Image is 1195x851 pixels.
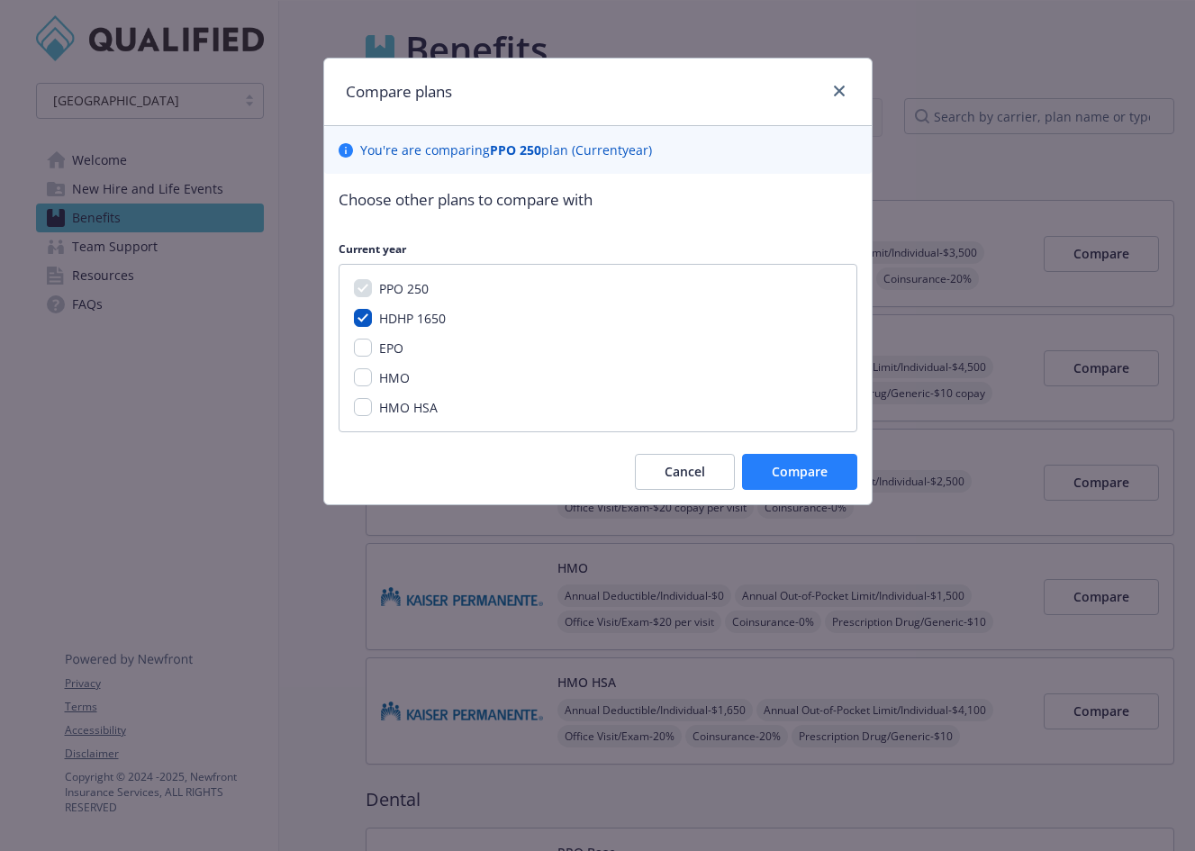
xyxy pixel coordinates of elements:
span: HDHP 1650 [379,310,446,327]
span: PPO 250 [379,280,429,297]
span: Compare [772,463,828,480]
button: Cancel [635,454,735,490]
span: HMO HSA [379,399,438,416]
p: You ' re are comparing plan ( Current year) [360,140,652,159]
h1: Compare plans [346,80,452,104]
span: EPO [379,339,403,357]
p: Choose other plans to compare with [339,188,857,212]
b: PPO 250 [490,141,541,158]
span: Cancel [665,463,705,480]
span: HMO [379,369,410,386]
a: close [828,80,850,102]
p: Current year [339,241,857,257]
button: Compare [742,454,857,490]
